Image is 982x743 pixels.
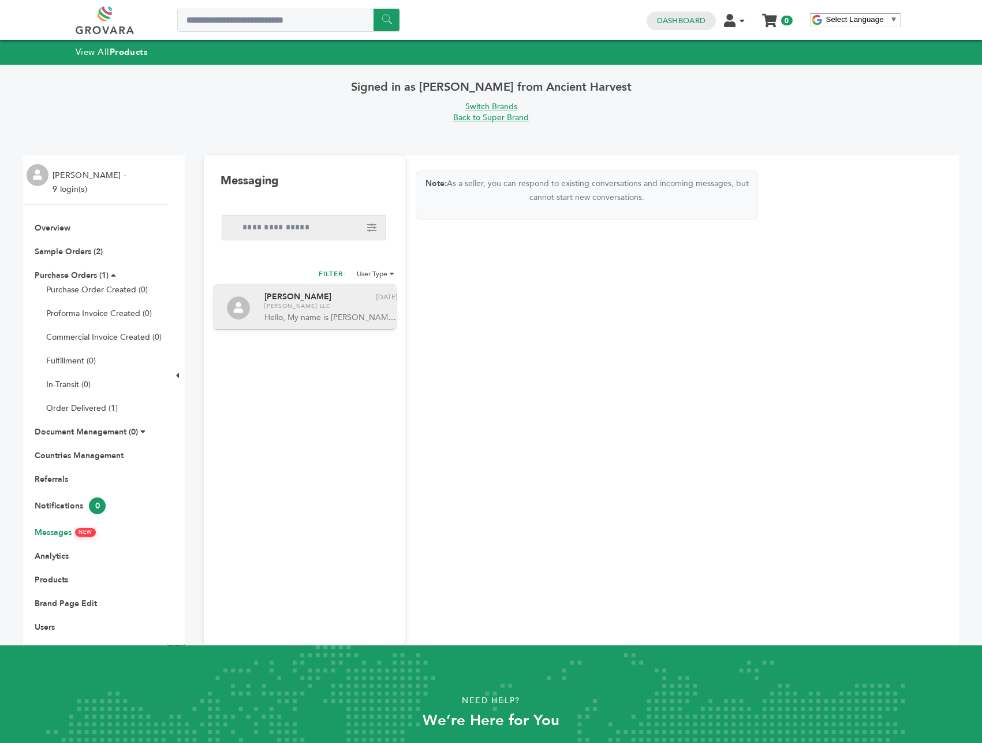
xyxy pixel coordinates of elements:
[35,474,68,485] a: Referrals
[357,269,394,278] li: User Type
[35,222,70,233] a: Overview
[35,246,103,257] a: Sample Orders (2)
[46,332,162,343] a: Commercial Invoice Created (0)
[46,284,148,295] a: Purchase Order Created (0)
[222,215,386,240] input: Search messages
[46,308,152,319] a: Proforma Invoice Created (0)
[264,293,331,301] span: [PERSON_NAME]
[27,164,48,186] img: profile.png
[35,598,97,609] a: Brand Page Edit
[227,296,250,320] img: profile.png
[264,312,398,324] span: Hello, My name is [PERSON_NAME]. I'm a partner with Navigator United Group Kuwait. I would like t...
[890,15,898,24] span: ▼
[46,355,96,366] a: Fulfillment (0)
[35,622,55,633] a: Users
[35,551,69,562] a: Analytics
[416,177,757,205] p: As a seller, you can respond to existing conversations and incoming messages, but cannot start ne...
[35,574,68,585] a: Products
[376,294,397,300] span: [DATE]
[351,79,632,95] span: Signed in as [PERSON_NAME] from Ancient Harvest
[76,46,148,58] a: View AllProducts
[35,500,106,511] a: Notifications0
[781,16,792,25] span: 0
[46,379,91,390] a: In-Transit (0)
[46,403,118,414] a: Order Delivered (1)
[826,15,884,24] span: Select Language
[177,9,399,32] input: Search a product or brand...
[657,16,705,26] a: Dashboard
[110,46,148,58] strong: Products
[425,178,447,189] strong: Note:
[53,169,129,196] li: [PERSON_NAME] - 9 login(s)
[826,15,898,24] a: Select Language​
[264,302,397,310] span: [PERSON_NAME] LLC
[35,426,138,437] a: Document Management (0)
[319,269,346,282] h2: FILTER:
[89,497,106,514] span: 0
[221,173,279,188] h1: Messaging
[423,710,559,731] strong: We’re Here for You
[453,112,529,123] a: Back to Super Brand
[49,692,933,709] p: Need Help?
[763,10,776,23] a: My Cart
[35,450,124,461] a: Countries Management
[35,527,96,538] a: MessagesNEW
[465,101,517,112] a: Switch Brands
[887,15,887,24] span: ​
[75,528,96,537] span: NEW
[35,270,109,281] a: Purchase Orders (1)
